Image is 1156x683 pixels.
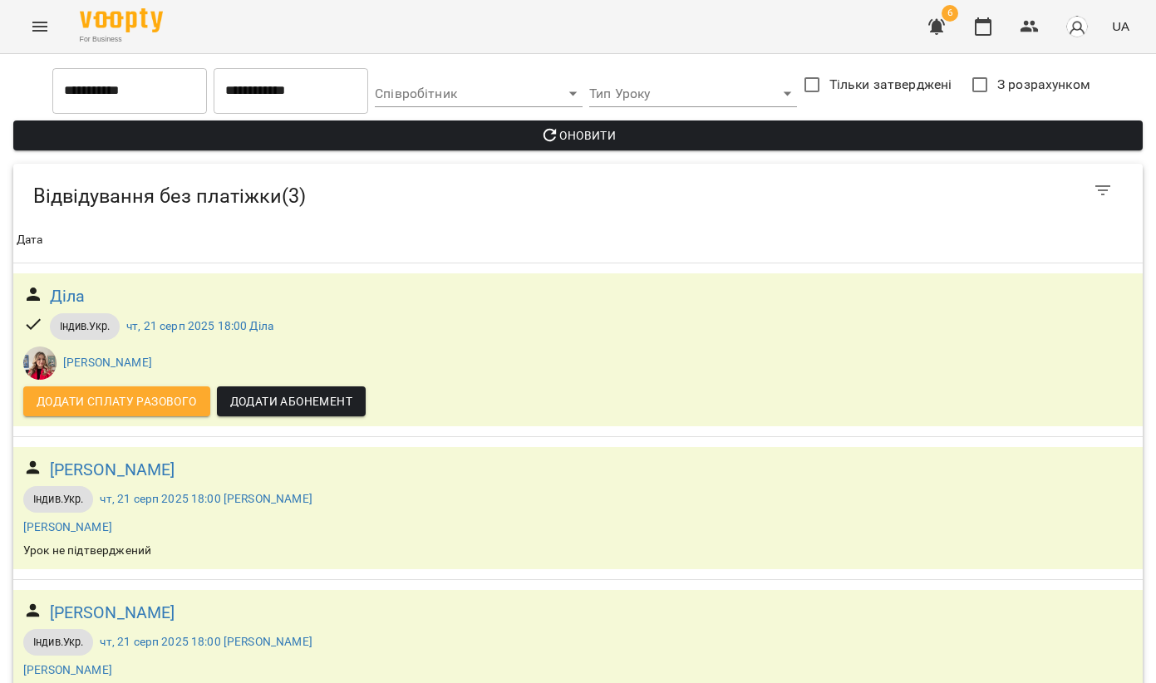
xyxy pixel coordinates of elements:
span: Індив.Укр. [23,492,93,507]
span: З розрахунком [997,75,1090,95]
a: чт, 21 серп 2025 18:00 [PERSON_NAME] [100,635,312,648]
a: [PERSON_NAME] [23,663,112,676]
a: чт, 21 серп 2025 18:00 [PERSON_NAME] [100,492,312,505]
div: Урок не підтверджений [20,539,155,563]
a: чт, 21 серп 2025 18:00 Діла [126,319,273,332]
button: Оновити [13,120,1143,150]
span: 6 [942,5,958,22]
span: Індив.Укр. [23,635,93,650]
span: Додати сплату разового [37,391,197,411]
a: [PERSON_NAME] [63,356,152,369]
button: UA [1105,11,1136,42]
div: Table Toolbar [13,164,1143,217]
a: [PERSON_NAME] [50,600,175,626]
h5: Відвідування без платіжки ( 3 ) [33,184,695,209]
a: [PERSON_NAME] [23,520,112,533]
img: avatar_s.png [1065,15,1089,38]
button: Menu [20,7,60,47]
div: Дата [17,230,43,250]
a: Діла [50,283,86,309]
span: UA [1112,17,1129,35]
span: For Business [80,34,163,45]
button: Додати сплату разового [23,386,210,416]
a: [PERSON_NAME] [50,457,175,483]
img: Voopty Logo [80,8,163,32]
img: Артюх Тетяна Ігорівна [23,346,57,380]
span: Додати Абонемент [230,391,352,411]
div: Sort [17,230,43,250]
span: Тільки затверджені [829,75,952,95]
button: Фільтр [1083,170,1123,210]
span: Дата [17,230,1139,250]
span: Індив.Укр. [50,319,120,334]
span: Оновити [27,125,1129,145]
button: Додати Абонемент [217,386,366,416]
